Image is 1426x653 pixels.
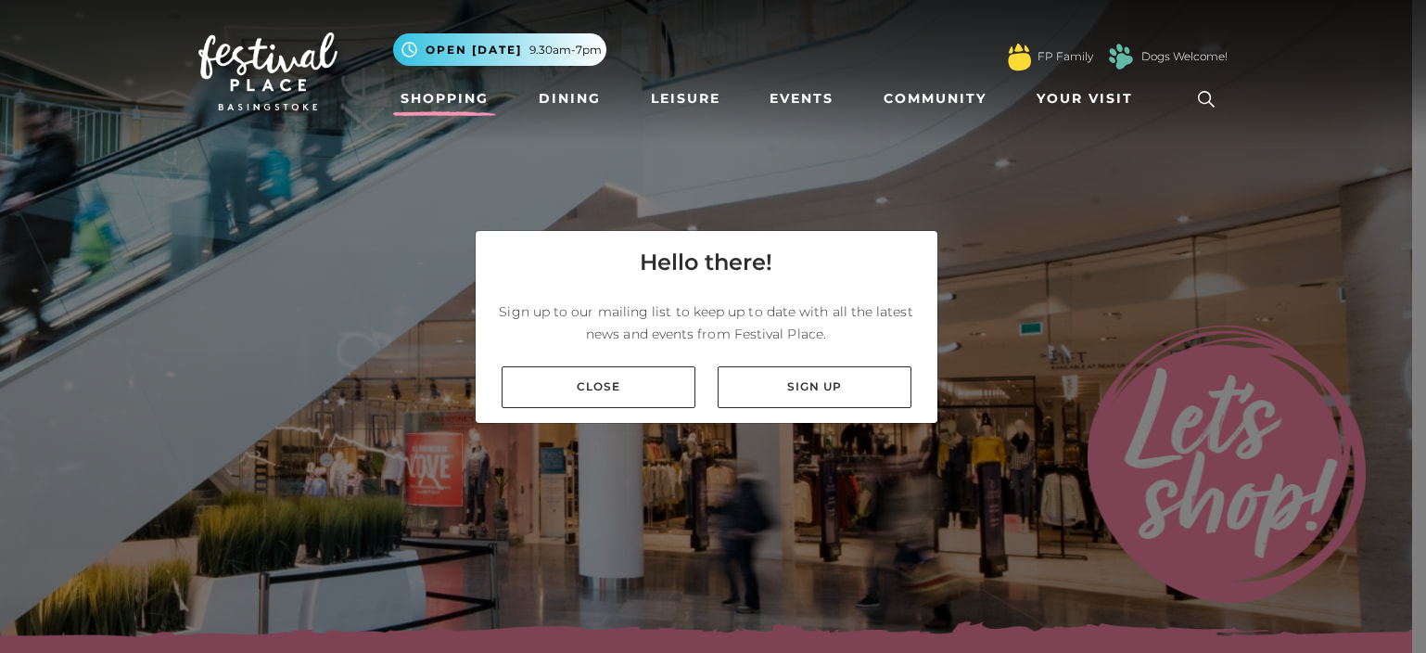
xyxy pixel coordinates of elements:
[876,82,994,116] a: Community
[393,33,606,66] button: Open [DATE] 9.30am-7pm
[1029,82,1150,116] a: Your Visit
[490,301,923,345] p: Sign up to our mailing list to keep up to date with all the latest news and events from Festival ...
[640,246,772,279] h4: Hello there!
[718,366,911,408] a: Sign up
[426,42,522,58] span: Open [DATE]
[393,82,496,116] a: Shopping
[762,82,841,116] a: Events
[529,42,602,58] span: 9.30am-7pm
[198,32,337,110] img: Festival Place Logo
[1038,48,1093,65] a: FP Family
[1037,89,1133,109] span: Your Visit
[1141,48,1228,65] a: Dogs Welcome!
[502,366,695,408] a: Close
[531,82,608,116] a: Dining
[643,82,728,116] a: Leisure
